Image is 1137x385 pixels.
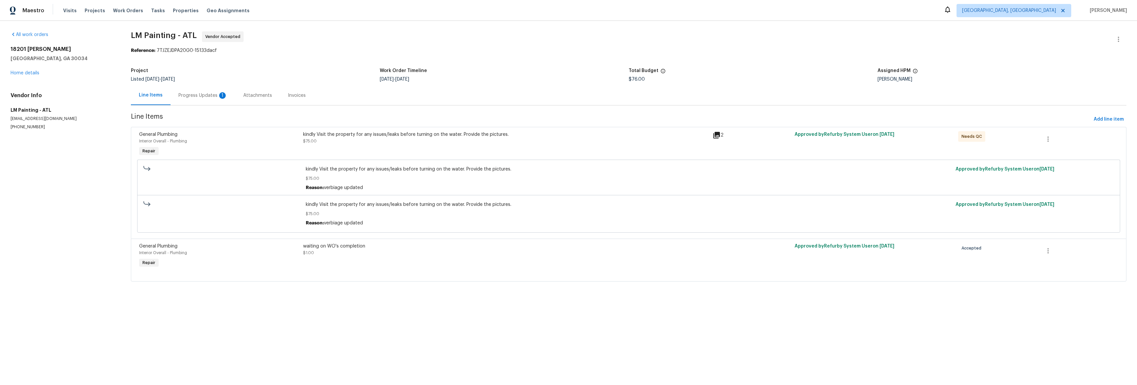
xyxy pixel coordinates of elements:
[913,68,918,77] span: The hpm assigned to this work order.
[11,107,115,113] h5: LM Painting - ATL
[1039,167,1054,172] span: [DATE]
[288,92,306,99] div: Invoices
[380,68,427,73] h5: Work Order Timeline
[795,132,894,137] span: Approved by Refurby System User on
[11,92,115,99] h4: Vendor Info
[1091,113,1126,126] button: Add line item
[380,77,409,82] span: -
[131,31,197,39] span: LM Painting - ATL
[131,48,155,53] b: Reference:
[306,175,951,182] span: $75.00
[131,113,1091,126] span: Line Items
[11,46,115,53] h2: 18201 [PERSON_NAME]
[306,201,951,208] span: kindly Visit the property for any issues/leaks before turning on the water. Provide the pictures.
[139,139,187,143] span: Interior Overall - Plumbing
[151,8,165,13] span: Tasks
[629,68,658,73] h5: Total Budget
[878,68,911,73] h5: Assigned HPM
[131,47,1126,54] div: 7TJZEJDPA20G0-15133dacf
[660,68,666,77] span: The total cost of line items that have been proposed by Opendoor. This sum includes line items th...
[1094,115,1124,124] span: Add line item
[63,7,77,14] span: Visits
[145,77,175,82] span: -
[956,167,1054,172] span: Approved by Refurby System User on
[956,202,1054,207] span: Approved by Refurby System User on
[303,243,709,250] div: waiting on WO's completion
[324,221,363,225] span: verbiage updated
[11,71,39,75] a: Home details
[11,32,48,37] a: All work orders
[878,77,1126,82] div: [PERSON_NAME]
[880,132,894,137] span: [DATE]
[303,131,709,138] div: kindly Visit the property for any issues/leaks before turning on the water. Provide the pictures.
[306,166,951,173] span: kindly Visit the property for any issues/leaks before turning on the water. Provide the pictures.
[145,77,159,82] span: [DATE]
[962,7,1056,14] span: [GEOGRAPHIC_DATA], [GEOGRAPHIC_DATA]
[131,68,148,73] h5: Project
[139,244,177,249] span: General Plumbing
[139,132,177,137] span: General Plumbing
[205,33,243,40] span: Vendor Accepted
[243,92,272,99] div: Attachments
[1087,7,1127,14] span: [PERSON_NAME]
[85,7,105,14] span: Projects
[11,55,115,62] h5: [GEOGRAPHIC_DATA], GA 30034
[11,116,115,122] p: [EMAIL_ADDRESS][DOMAIN_NAME]
[113,7,143,14] span: Work Orders
[219,92,226,99] div: 1
[629,77,645,82] span: $76.00
[961,133,985,140] span: Needs QC
[173,7,199,14] span: Properties
[140,259,158,266] span: Repair
[380,77,394,82] span: [DATE]
[395,77,409,82] span: [DATE]
[303,251,314,255] span: $1.00
[713,131,791,139] div: 2
[306,221,324,225] span: Reason:
[161,77,175,82] span: [DATE]
[1039,202,1054,207] span: [DATE]
[22,7,44,14] span: Maestro
[178,92,227,99] div: Progress Updates
[139,92,163,98] div: Line Items
[139,251,187,255] span: Interior Overall - Plumbing
[961,245,984,251] span: Accepted
[131,77,175,82] span: Listed
[306,185,324,190] span: Reason:
[207,7,250,14] span: Geo Assignments
[880,244,894,249] span: [DATE]
[324,185,363,190] span: verbiage updated
[306,211,951,217] span: $75.00
[11,124,115,130] p: [PHONE_NUMBER]
[140,148,158,154] span: Repair
[795,244,894,249] span: Approved by Refurby System User on
[303,139,317,143] span: $75.00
